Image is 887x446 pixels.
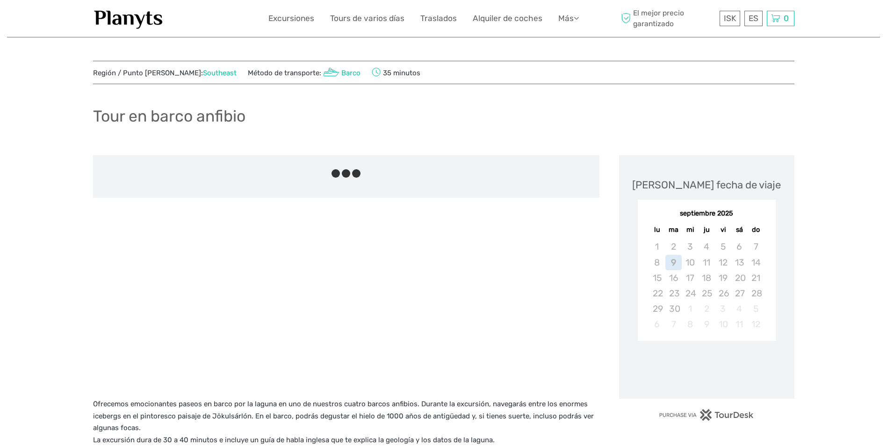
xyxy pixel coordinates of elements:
[715,255,731,270] div: Not available viernes, 12 de septiembre de 2025
[632,178,781,192] div: [PERSON_NAME] fecha de viaje
[665,317,682,332] div: Not available martes, 7 de octubre de 2025
[638,209,776,219] div: septiembre 2025
[665,286,682,301] div: Not available martes, 23 de septiembre de 2025
[665,239,682,254] div: Not available martes, 2 de septiembre de 2025
[748,286,764,301] div: Not available domingo, 28 de septiembre de 2025
[665,301,682,317] div: Not available martes, 30 de septiembre de 2025
[682,270,698,286] div: Not available miércoles, 17 de septiembre de 2025
[715,239,731,254] div: Not available viernes, 5 de septiembre de 2025
[372,66,420,79] span: 35 minutos
[473,12,542,25] a: Alquiler de coches
[748,223,764,236] div: do
[649,301,665,317] div: Not available lunes, 29 de septiembre de 2025
[731,317,748,332] div: Not available sábado, 11 de octubre de 2025
[665,223,682,236] div: ma
[682,317,698,332] div: Not available miércoles, 8 de octubre de 2025
[682,239,698,254] div: Not available miércoles, 3 de septiembre de 2025
[93,107,245,126] h1: Tour en barco anfibio
[248,66,361,79] span: Método de transporte:
[649,239,665,254] div: Not available lunes, 1 de septiembre de 2025
[665,255,682,270] div: Not available martes, 9 de septiembre de 2025
[268,12,314,25] a: Excursiones
[682,301,698,317] div: Not available miércoles, 1 de octubre de 2025
[698,239,714,254] div: Not available jueves, 4 de septiembre de 2025
[93,398,599,446] p: Ofrecemos emocionantes paseos en barco por la laguna en uno de nuestros cuatro barcos anfibios. D...
[698,301,714,317] div: Not available jueves, 2 de octubre de 2025
[682,255,698,270] div: Not available miércoles, 10 de septiembre de 2025
[698,255,714,270] div: Not available jueves, 11 de septiembre de 2025
[748,255,764,270] div: Not available domingo, 14 de septiembre de 2025
[748,239,764,254] div: Not available domingo, 7 de septiembre de 2025
[698,223,714,236] div: ju
[715,317,731,332] div: Not available viernes, 10 de octubre de 2025
[698,286,714,301] div: Not available jueves, 25 de septiembre de 2025
[744,11,763,26] div: ES
[649,270,665,286] div: Not available lunes, 15 de septiembre de 2025
[420,12,457,25] a: Traslados
[203,69,237,77] a: Southeast
[698,270,714,286] div: Not available jueves, 18 de septiembre de 2025
[649,317,665,332] div: Not available lunes, 6 de octubre de 2025
[649,286,665,301] div: Not available lunes, 22 de septiembre de 2025
[731,286,748,301] div: Not available sábado, 27 de septiembre de 2025
[641,239,772,332] div: month 2025-09
[731,223,748,236] div: sá
[715,301,731,317] div: Not available viernes, 3 de octubre de 2025
[93,7,164,30] img: 1453-555b4ac7-172b-4ae9-927d-298d0724a4f4_logo_small.jpg
[665,270,682,286] div: Not available martes, 16 de septiembre de 2025
[748,317,764,332] div: Not available domingo, 12 de octubre de 2025
[682,223,698,236] div: mi
[698,317,714,332] div: Not available jueves, 9 de octubre de 2025
[782,14,790,23] span: 0
[724,14,736,23] span: ISK
[731,239,748,254] div: Not available sábado, 6 de septiembre de 2025
[731,301,748,317] div: Not available sábado, 4 de octubre de 2025
[321,69,361,77] a: Barco
[731,255,748,270] div: Not available sábado, 13 de septiembre de 2025
[715,223,731,236] div: vi
[748,301,764,317] div: Not available domingo, 5 de octubre de 2025
[659,409,754,421] img: PurchaseViaTourDesk.png
[704,365,710,371] div: Loading...
[619,8,717,29] span: El mejor precio garantizado
[682,286,698,301] div: Not available miércoles, 24 de septiembre de 2025
[731,270,748,286] div: Not available sábado, 20 de septiembre de 2025
[715,286,731,301] div: Not available viernes, 26 de septiembre de 2025
[558,12,579,25] a: Más
[93,68,237,78] span: Región / Punto [PERSON_NAME]:
[649,223,665,236] div: lu
[715,270,731,286] div: Not available viernes, 19 de septiembre de 2025
[330,12,404,25] a: Tours de varios días
[748,270,764,286] div: Not available domingo, 21 de septiembre de 2025
[649,255,665,270] div: Not available lunes, 8 de septiembre de 2025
